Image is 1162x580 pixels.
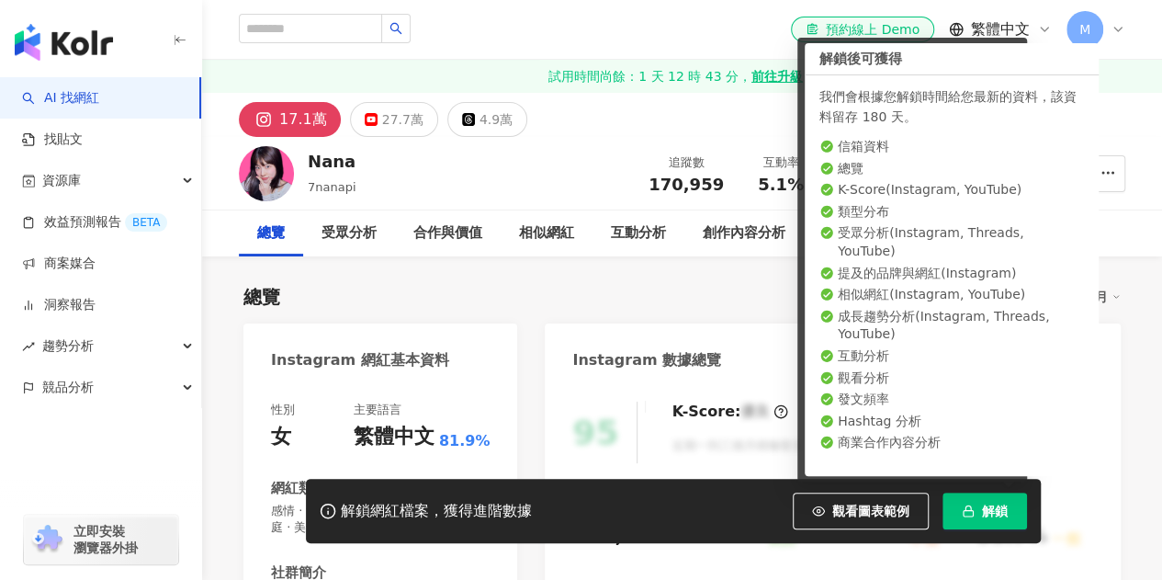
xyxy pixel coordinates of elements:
button: 觀看圖表範例 [793,493,929,529]
div: 創作內容分析 [703,222,785,245]
div: 合作與價值 [413,222,482,245]
a: 洞察報告 [22,296,96,314]
li: 發文頻率 [819,391,1084,409]
div: Nana [308,150,356,173]
li: 商業合作內容分析 [819,434,1084,452]
span: 5.1% [758,176,804,194]
div: 解鎖後可獲得 [805,43,1099,75]
a: 預約線上 Demo [791,17,934,42]
div: 主要語言 [354,402,401,418]
div: 互動率 [746,154,816,172]
span: 解鎖 [982,504,1008,518]
div: 4.9萬 [479,107,513,132]
a: searchAI 找網紅 [22,89,99,108]
div: 解鎖網紅檔案，獲得進階數據 [341,502,532,521]
div: 女 [271,423,291,451]
span: M [1079,19,1090,40]
div: Instagram 網紅基本資料 [271,350,449,370]
span: rise [22,340,35,353]
li: K-Score ( Instagram, YouTube ) [819,181,1084,199]
div: 互動分析 [611,222,666,245]
button: 17.1萬 [239,102,341,137]
a: 效益預測報告BETA [22,213,167,232]
div: 預約線上 Demo [806,20,919,39]
div: K-Score : [671,402,788,422]
div: 追蹤數 [649,154,724,172]
span: 7nanapi [308,180,356,194]
li: 受眾分析 ( Instagram, Threads, YouTube ) [819,224,1084,260]
div: 性別 [271,402,295,418]
li: 互動分析 [819,347,1084,366]
div: 17.1萬 [279,107,327,132]
div: 受眾分析 [322,222,377,245]
button: 27.7萬 [350,102,438,137]
li: 成長趨勢分析 ( Instagram, Threads, YouTube ) [819,308,1084,344]
a: chrome extension立即安裝 瀏覽器外掛 [24,515,178,564]
a: 商案媒合 [22,255,96,273]
span: 觀看圖表範例 [832,504,909,518]
li: 類型分布 [819,203,1084,222]
div: 27.7萬 [382,107,423,132]
span: 81.9% [439,431,491,451]
div: Instagram 數據總覽 [572,350,721,370]
li: 信箱資料 [819,138,1084,156]
span: search [389,22,402,35]
span: 立即安裝 瀏覽器外掛 [73,523,138,556]
span: 170,959 [649,175,724,194]
li: 相似網紅 ( Instagram, YouTube ) [819,286,1084,304]
li: 總覽 [819,160,1084,178]
span: 繁體中文 [971,19,1030,40]
img: logo [15,24,113,61]
div: 總覽 [243,284,280,310]
span: 資源庫 [42,160,81,201]
a: 試用時間尚餘：1 天 12 時 43 分，前往升級！ [202,60,1162,93]
button: 解鎖 [942,493,1027,529]
li: 觀看分析 [819,370,1084,388]
li: 提及的品牌與網紅 ( Instagram ) [819,265,1084,283]
li: Hashtag 分析 [819,413,1084,431]
div: 我們會根據您解鎖時間給您最新的資料，該資料留存 180 天。 [819,86,1084,127]
strong: 前往升級 [751,67,803,85]
img: chrome extension [29,525,65,554]
button: 4.9萬 [447,102,527,137]
img: KOL Avatar [239,146,294,201]
span: 趨勢分析 [42,325,94,367]
div: 相似網紅 [519,222,574,245]
div: 總覽 [257,222,285,245]
span: 競品分析 [42,367,94,408]
a: 找貼文 [22,131,83,149]
div: 繁體中文 [354,423,434,451]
